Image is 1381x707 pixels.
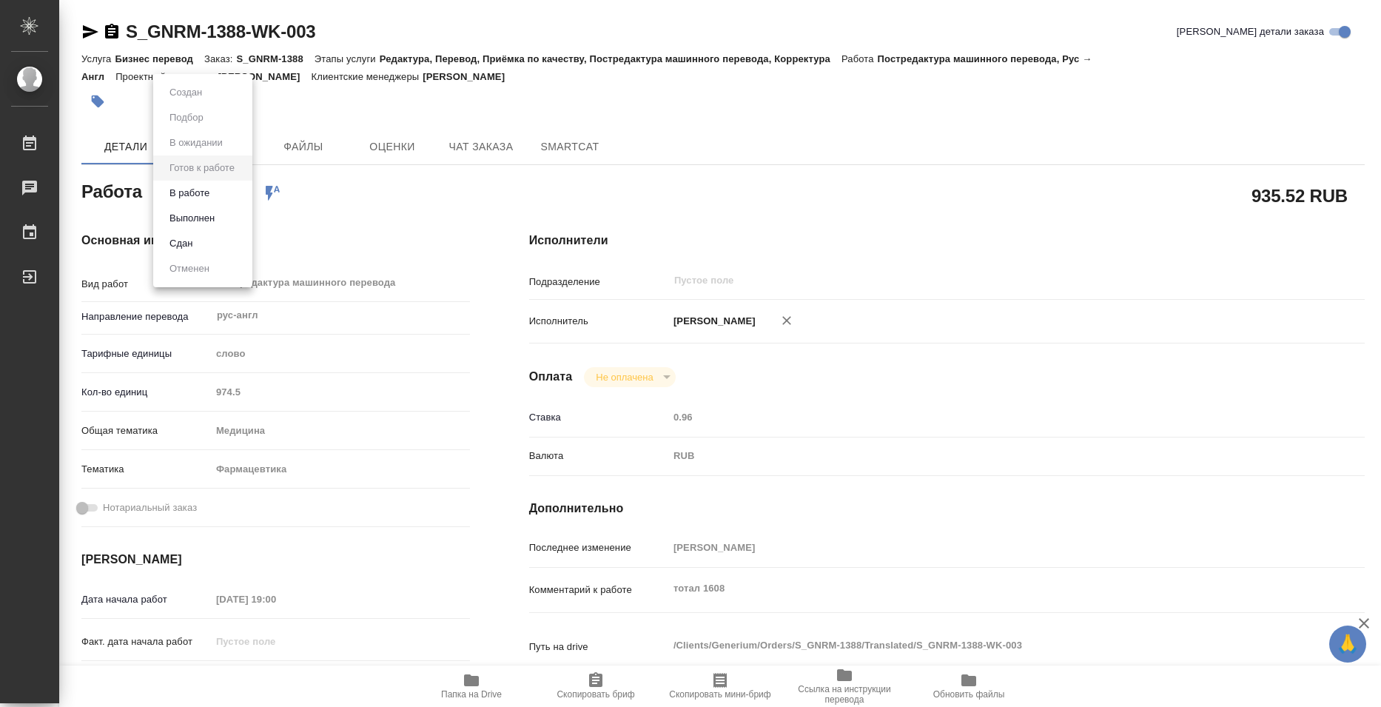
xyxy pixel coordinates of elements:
button: Выполнен [165,210,219,227]
button: Сдан [165,235,197,252]
button: Создан [165,84,206,101]
button: В работе [165,185,214,201]
button: Готов к работе [165,160,239,176]
button: Отменен [165,261,214,277]
button: Подбор [165,110,208,126]
button: В ожидании [165,135,227,151]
